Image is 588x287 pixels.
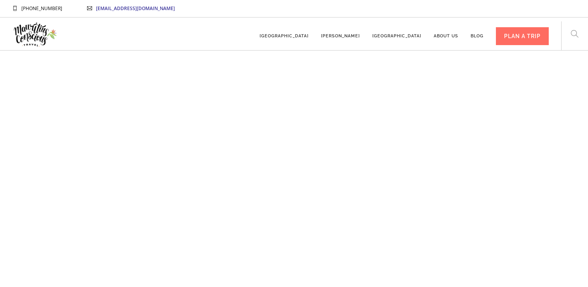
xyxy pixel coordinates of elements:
span: [PHONE_NUMBER] [21,5,62,12]
a: Blog [471,22,483,43]
a: [PERSON_NAME] [321,22,360,43]
a: [GEOGRAPHIC_DATA] [260,22,309,43]
div: PLAN A TRIP [496,27,549,45]
a: About us [434,22,458,43]
img: Mauritius Conscious Travel [12,20,58,49]
a: [EMAIL_ADDRESS][DOMAIN_NAME] [96,5,175,12]
a: [GEOGRAPHIC_DATA] [372,22,421,43]
h1: Curated Indian Ocean journeys, beyond the ordinary. [73,141,288,238]
a: PLAN A TRIP [496,22,549,43]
